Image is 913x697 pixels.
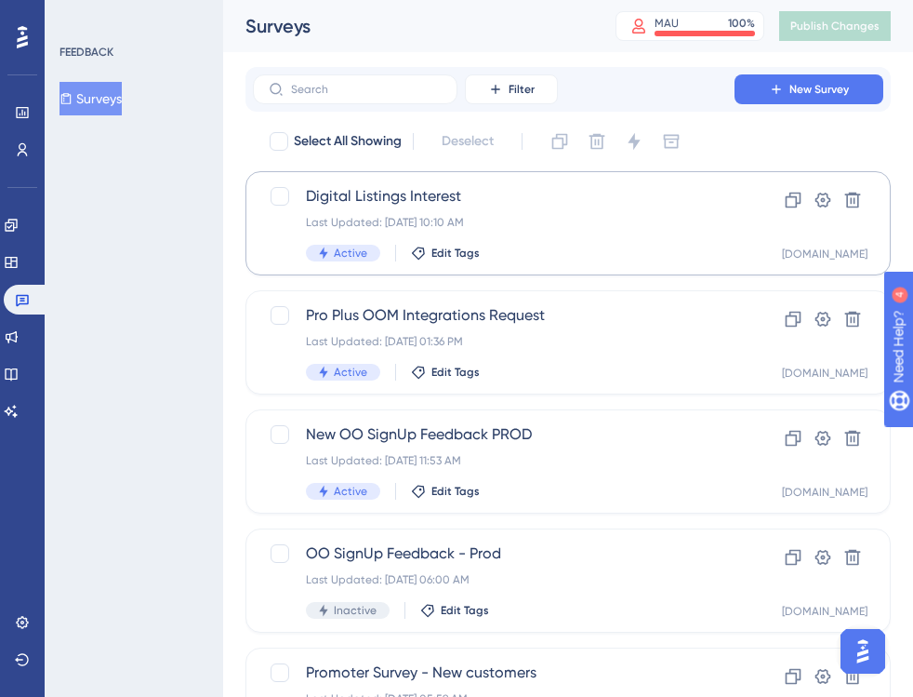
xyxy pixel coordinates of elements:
span: Pro Plus OOM Integrations Request [306,304,681,327]
span: Promoter Survey - New customers [306,662,681,684]
span: Edit Tags [431,365,480,380]
span: New OO SignUp Feedback PROD [306,423,681,446]
div: FEEDBACK [60,45,113,60]
button: Filter [465,74,558,104]
div: [DOMAIN_NAME] [782,247,867,261]
div: [DOMAIN_NAME] [782,604,867,619]
span: Filter [509,82,535,97]
button: New Survey [734,74,883,104]
iframe: UserGuiding AI Assistant Launcher [835,623,891,679]
span: Edit Tags [431,484,480,499]
span: Edit Tags [441,603,489,618]
button: Publish Changes [779,11,891,41]
span: Active [334,484,367,499]
button: Edit Tags [411,365,480,380]
span: Select All Showing [294,130,402,153]
span: Deselect [442,130,494,153]
div: [DOMAIN_NAME] [782,485,867,500]
div: [DOMAIN_NAME] [782,366,867,381]
div: Last Updated: [DATE] 10:10 AM [306,215,681,230]
div: Last Updated: [DATE] 01:36 PM [306,334,681,349]
div: Surveys [245,13,569,39]
span: Digital Listings Interest [306,185,681,208]
span: Need Help? [44,5,116,27]
button: Edit Tags [411,246,480,261]
button: Edit Tags [411,484,480,499]
div: 100 % [728,16,755,31]
div: MAU [655,16,679,31]
input: Search [291,83,442,96]
span: Edit Tags [431,246,480,261]
div: Last Updated: [DATE] 11:53 AM [306,453,681,468]
span: New Survey [789,82,849,97]
div: 4 [129,9,135,24]
span: Active [334,365,367,380]
span: OO SignUp Feedback - Prod [306,543,681,565]
button: Edit Tags [420,603,489,618]
span: Publish Changes [790,19,880,34]
div: Last Updated: [DATE] 06:00 AM [306,572,681,587]
span: Inactive [334,603,377,618]
button: Deselect [425,125,510,158]
button: Surveys [60,82,122,115]
span: Active [334,246,367,261]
